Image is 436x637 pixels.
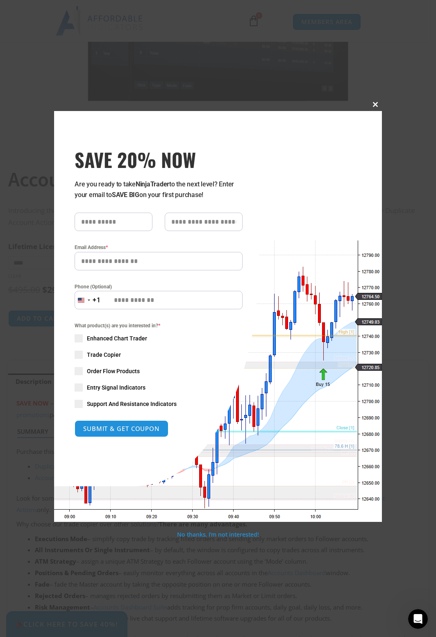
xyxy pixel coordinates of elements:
label: Email Address [75,243,243,252]
span: Order Flow Products [87,367,140,375]
strong: SAVE BIG [112,191,139,199]
label: Order Flow Products [75,367,243,375]
span: What product(s) are you interested in? [75,322,243,330]
button: SUBMIT & GET COUPON [75,420,168,437]
label: Enhanced Chart Trader [75,334,243,342]
label: Support And Resistance Indicators [75,400,243,408]
a: No thanks, I’m not interested! [177,530,259,538]
iframe: Intercom live chat [408,609,428,629]
span: Trade Copier [87,351,121,359]
label: Phone (Optional) [75,283,243,291]
span: Entry Signal Indicators [87,383,145,392]
span: SAVE 20% NOW [75,148,243,171]
label: Entry Signal Indicators [75,383,243,392]
strong: NinjaTrader [136,180,169,188]
span: Support And Resistance Indicators [87,400,177,408]
span: Enhanced Chart Trader [87,334,147,342]
label: Trade Copier [75,351,243,359]
button: Selected country [75,291,101,309]
div: +1 [93,295,101,306]
p: Are you ready to take to the next level? Enter your email to on your first purchase! [75,179,243,200]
